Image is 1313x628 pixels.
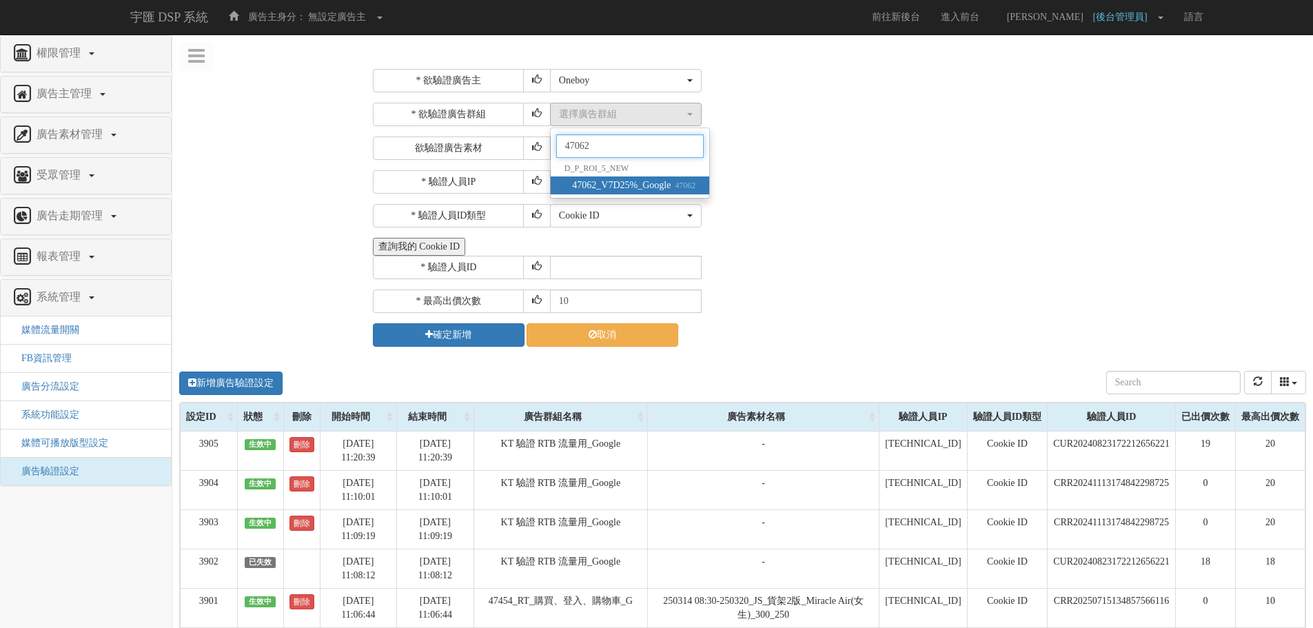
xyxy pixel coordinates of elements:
[559,74,684,88] div: Oneboy
[11,246,161,268] a: 報表管理
[967,588,1048,627] td: Cookie ID
[245,478,276,489] span: 生效中
[648,549,879,588] td: -
[245,557,276,568] span: 已失效
[33,250,88,262] span: 報表管理
[373,238,465,256] button: 查詢我的 Cookie ID
[564,163,629,173] span: D_P_ROI_5_NEW
[320,588,397,627] td: [DATE] 11:06:44
[397,431,474,470] td: [DATE] 11:20:39
[33,88,99,99] span: 廣告主管理
[1235,588,1305,627] td: 10
[1175,549,1235,588] td: 18
[373,323,525,347] button: 確定新增
[550,204,702,227] button: Cookie ID
[967,431,1048,470] td: Cookie ID
[1176,403,1235,431] div: 已出價次數
[1175,509,1235,549] td: 0
[879,549,967,588] td: [TECHNICAL_ID]
[1235,431,1305,470] td: 20
[320,549,397,588] td: [DATE] 11:08:12
[181,403,237,431] div: 設定ID
[320,403,397,431] div: 開始時間
[648,509,879,549] td: -
[181,431,238,470] td: 3905
[1048,431,1176,470] td: CUR20240823172212656221
[879,509,967,549] td: [TECHNICAL_ID]
[1092,12,1154,22] span: [後台管理員]
[1235,549,1305,588] td: 18
[648,470,879,509] td: -
[967,509,1048,549] td: Cookie ID
[550,103,702,126] button: 選擇廣告群組
[1106,371,1241,394] input: Search
[967,470,1048,509] td: Cookie ID
[320,431,397,470] td: [DATE] 11:20:39
[33,128,110,140] span: 廣告素材管理
[248,12,306,22] span: 廣告主身分：
[559,209,684,223] div: Cookie ID
[181,470,238,509] td: 3904
[879,431,967,470] td: [TECHNICAL_ID]
[11,409,79,420] a: 系統功能設定
[289,437,314,452] a: 刪除
[1271,371,1307,394] button: columns
[648,588,879,627] td: 250314 08:30-250320_JS_貨架2版_Miracle Air(女生)_300_250
[181,549,238,588] td: 3902
[1244,371,1272,394] button: refresh
[11,466,79,476] a: 廣告驗證設定
[1048,403,1175,431] div: 驗證人員ID
[11,325,79,335] a: 媒體流量開關
[11,438,108,448] a: 媒體可播放版型設定
[33,169,88,181] span: 受眾管理
[245,596,276,607] span: 生效中
[289,476,314,492] a: 刪除
[559,108,684,121] div: 選擇廣告群組
[1236,403,1305,431] div: 最高出價次數
[33,291,88,303] span: 系統管理
[179,372,283,395] a: 新增廣告驗證設定
[1048,509,1176,549] td: CRR20241113174842298725
[474,588,647,627] td: 47454_RT_購買、登入、購物車_G
[11,381,79,392] a: 廣告分流設定
[1175,588,1235,627] td: 0
[289,516,314,531] a: 刪除
[289,594,314,609] a: 刪除
[245,439,276,450] span: 生效中
[474,431,647,470] td: KT 驗證 RTB 流量用_Google
[11,43,161,65] a: 權限管理
[879,470,967,509] td: [TECHNICAL_ID]
[397,403,474,431] div: 結束時間
[11,353,72,363] a: FB資訊管理
[11,287,161,309] a: 系統管理
[648,403,879,431] div: 廣告素材名稱
[474,549,647,588] td: KT 驗證 RTB 流量用_Google
[1048,588,1176,627] td: CRR20250715134857566116
[245,518,276,529] span: 生效中
[474,470,647,509] td: KT 驗證 RTB 流量用_Google
[474,403,647,431] div: 廣告群組名稱
[648,431,879,470] td: -
[320,509,397,549] td: [DATE] 11:09:19
[474,509,647,549] td: KT 驗證 RTB 流量用_Google
[1175,470,1235,509] td: 0
[397,470,474,509] td: [DATE] 11:10:01
[556,134,704,158] input: Search
[397,509,474,549] td: [DATE] 11:09:19
[308,12,366,22] span: 無設定廣告主
[527,323,678,347] a: 取消
[1235,509,1305,549] td: 20
[284,403,320,431] div: 刪除
[181,509,238,549] td: 3903
[11,124,161,146] a: 廣告素材管理
[1175,431,1235,470] td: 19
[397,588,474,627] td: [DATE] 11:06:44
[1000,12,1090,22] span: [PERSON_NAME]
[1235,470,1305,509] td: 20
